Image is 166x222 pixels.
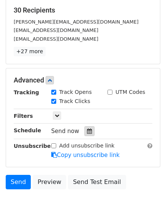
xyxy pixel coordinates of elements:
[59,88,92,96] label: Track Opens
[14,6,152,14] h5: 30 Recipients
[51,128,79,135] span: Send now
[59,97,90,105] label: Track Clicks
[14,27,98,33] small: [EMAIL_ADDRESS][DOMAIN_NAME]
[14,47,46,56] a: +27 more
[14,89,39,95] strong: Tracking
[128,186,166,222] iframe: Chat Widget
[14,127,41,133] strong: Schedule
[59,142,115,150] label: Add unsubscribe link
[6,175,31,189] a: Send
[14,19,139,25] small: [PERSON_NAME][EMAIL_ADDRESS][DOMAIN_NAME]
[14,76,152,84] h5: Advanced
[14,36,98,42] small: [EMAIL_ADDRESS][DOMAIN_NAME]
[14,143,51,149] strong: Unsubscribe
[68,175,126,189] a: Send Test Email
[115,88,145,96] label: UTM Codes
[51,152,120,159] a: Copy unsubscribe link
[33,175,66,189] a: Preview
[14,113,33,119] strong: Filters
